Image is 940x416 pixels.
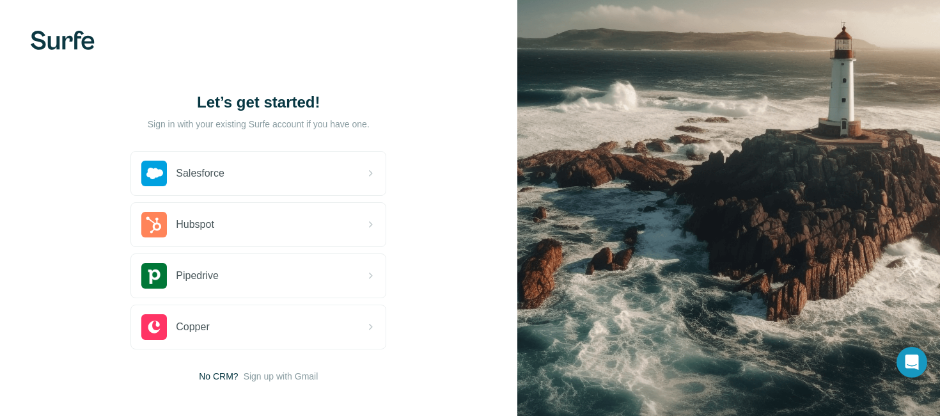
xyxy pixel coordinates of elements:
[148,118,370,131] p: Sign in with your existing Surfe account if you have one.
[244,370,318,383] button: Sign up with Gmail
[897,347,927,378] div: Open Intercom Messenger
[176,319,209,335] span: Copper
[130,92,386,113] h1: Let’s get started!
[141,314,167,340] img: copper's logo
[31,31,95,50] img: Surfe's logo
[199,370,238,383] span: No CRM?
[141,161,167,186] img: salesforce's logo
[176,166,224,181] span: Salesforce
[141,212,167,237] img: hubspot's logo
[176,217,214,232] span: Hubspot
[176,268,219,284] span: Pipedrive
[141,263,167,289] img: pipedrive's logo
